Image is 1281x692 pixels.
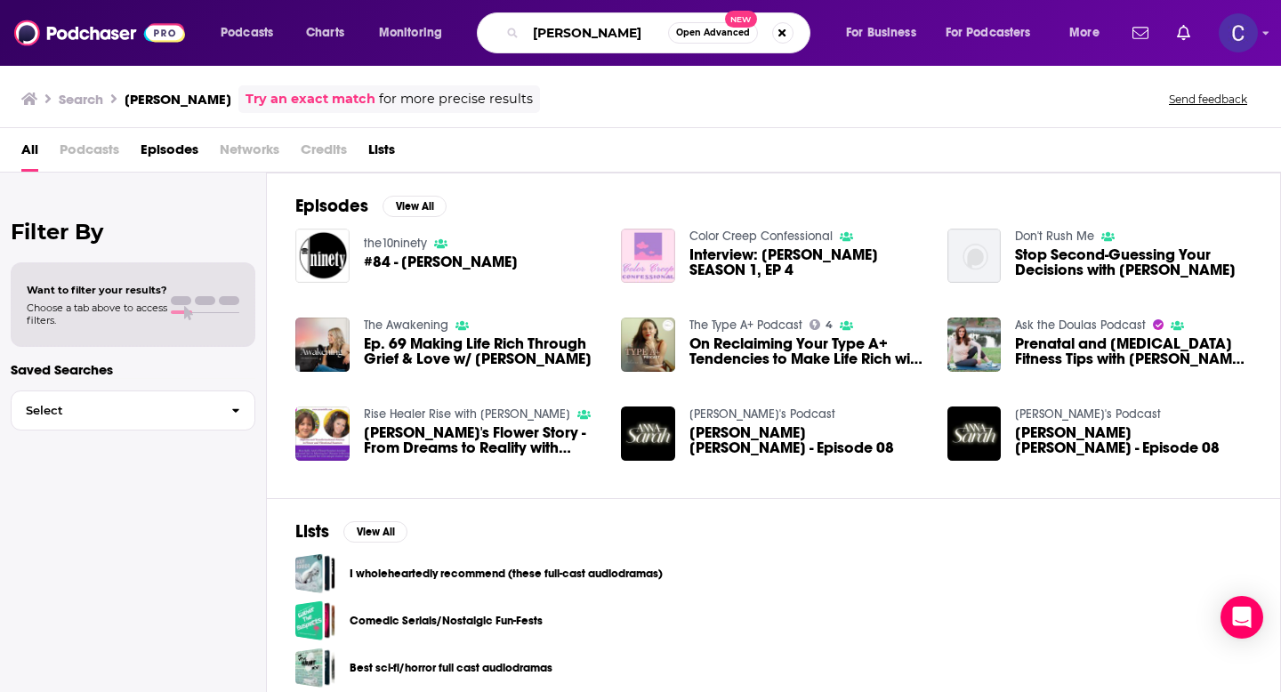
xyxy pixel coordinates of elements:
[526,19,668,47] input: Search podcasts, credits, & more...
[364,336,600,366] span: Ep. 69 Making Life Rich Through Grief & Love w/ [PERSON_NAME]
[1015,425,1252,455] a: Anna Sarah - Episode 08
[1125,18,1156,48] a: Show notifications dropdown
[27,284,167,296] span: Want to filter your results?
[295,648,335,688] a: Best sci-fi/horror full cast audiodramas
[14,16,185,50] img: Podchaser - Follow, Share and Rate Podcasts
[1057,19,1122,47] button: open menu
[810,319,833,330] a: 4
[364,425,600,455] span: [PERSON_NAME]'s Flower Story - From Dreams to Reality with nature by her side
[246,89,375,109] a: Try an exact match
[676,28,750,37] span: Open Advanced
[1221,596,1263,639] div: Open Intercom Messenger
[11,361,255,378] p: Saved Searches
[208,19,296,47] button: open menu
[364,254,518,270] a: #84 - Sara Ann Kelly
[350,611,543,631] a: Comedic Serials/Nostalgic Fun-Fests
[295,553,335,593] a: I wholeheartedly recommend (these full-cast audiodramas)
[689,336,926,366] a: On Reclaiming Your Type A+ Tendencies to Make Life Rich with Sara Ann Kelly
[1219,13,1258,52] span: Logged in as publicityxxtina
[947,229,1002,283] img: Stop Second-Guessing Your Decisions with Sara Ann Kelly
[295,229,350,283] img: #84 - Sara Ann Kelly
[1015,247,1252,278] a: Stop Second-Guessing Your Decisions with Sara Ann Kelly
[689,229,833,244] a: Color Creep Confessional
[364,425,600,455] a: Kelly-Ann's Flower Story - From Dreams to Reality with nature by her side
[947,406,1002,461] img: Anna Sarah - Episode 08
[350,658,552,678] a: Best sci-fi/horror full cast audiodramas
[1015,247,1252,278] span: Stop Second-Guessing Your Decisions with [PERSON_NAME]
[364,336,600,366] a: Ep. 69 Making Life Rich Through Grief & Love w/ Sara Ann Kelly
[295,520,329,543] h2: Lists
[1015,318,1146,333] a: Ask the Doulas Podcast
[494,12,827,53] div: Search podcasts, credits, & more...
[294,19,355,47] a: Charts
[689,425,926,455] span: [PERSON_NAME] [PERSON_NAME] - Episode 08
[1015,406,1161,422] a: Anna Sarah's Podcast
[295,520,407,543] a: ListsView All
[60,135,119,172] span: Podcasts
[364,318,448,333] a: The Awakening
[621,406,675,461] img: Anna Sarah - Episode 08
[689,425,926,455] a: Anna Sarah - Episode 08
[364,236,427,251] a: the10ninety
[1069,20,1100,45] span: More
[846,20,916,45] span: For Business
[306,20,344,45] span: Charts
[295,195,368,217] h2: Episodes
[301,135,347,172] span: Credits
[21,135,38,172] a: All
[11,219,255,245] h2: Filter By
[621,229,675,283] img: Interview: Sara Ann Kelly SEASON 1, EP 4
[350,564,663,583] a: I wholeheartedly recommend (these full-cast audiodramas)
[368,135,395,172] a: Lists
[1015,425,1252,455] span: [PERSON_NAME] [PERSON_NAME] - Episode 08
[295,600,335,640] a: Comedic Serials/Nostalgic Fun-Fests
[1170,18,1197,48] a: Show notifications dropdown
[621,318,675,372] img: On Reclaiming Your Type A+ Tendencies to Make Life Rich with Sara Ann Kelly
[689,247,926,278] span: Interview: [PERSON_NAME] SEASON 1, EP 4
[1015,336,1252,366] a: Prenatal and Postnatal Fitness Tips with Sarah Ann Kelly of MomTrainer.com
[141,135,198,172] a: Episodes
[379,89,533,109] span: for more precise results
[11,390,255,430] button: Select
[834,19,939,47] button: open menu
[1219,13,1258,52] button: Show profile menu
[220,135,279,172] span: Networks
[59,91,103,108] h3: Search
[1219,13,1258,52] img: User Profile
[364,406,570,422] a: Rise Healer Rise with Sara Estelle
[295,406,350,461] a: Kelly-Ann's Flower Story - From Dreams to Reality with nature by her side
[364,254,518,270] span: #84 - [PERSON_NAME]
[343,521,407,543] button: View All
[379,20,442,45] span: Monitoring
[295,318,350,372] img: Ep. 69 Making Life Rich Through Grief & Love w/ Sara Ann Kelly
[1164,92,1253,107] button: Send feedback
[367,19,465,47] button: open menu
[668,22,758,44] button: Open AdvancedNew
[826,321,833,329] span: 4
[295,195,447,217] a: EpisodesView All
[27,302,167,326] span: Choose a tab above to access filters.
[947,318,1002,372] img: Prenatal and Postnatal Fitness Tips with Sarah Ann Kelly of MomTrainer.com
[725,11,757,28] span: New
[125,91,231,108] h3: [PERSON_NAME]
[12,405,217,416] span: Select
[689,318,802,333] a: The Type A+ Podcast
[221,20,273,45] span: Podcasts
[946,20,1031,45] span: For Podcasters
[689,247,926,278] a: Interview: Sara Ann Kelly SEASON 1, EP 4
[934,19,1057,47] button: open menu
